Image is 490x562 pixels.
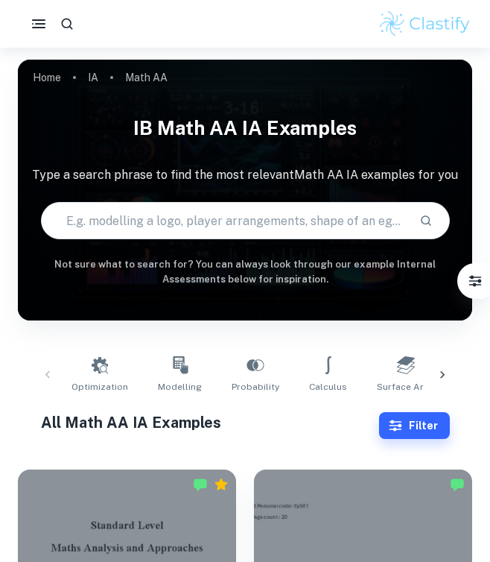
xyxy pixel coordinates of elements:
div: Premium [214,477,229,492]
button: Filter [460,266,490,296]
button: Search [413,208,439,233]
h1: All Math AA IA Examples [41,411,379,434]
span: Probability [232,380,279,394]
span: Surface Area [377,380,434,394]
span: Modelling [158,380,202,394]
h6: Not sure what to search for? You can always look through our example Internal Assessments below f... [18,257,472,288]
input: E.g. modelling a logo, player arrangements, shape of an egg... [42,200,407,241]
p: Math AA [125,69,168,86]
a: IA [88,67,98,88]
span: Optimization [71,380,128,394]
img: Clastify logo [378,9,472,39]
img: Marked [450,477,465,492]
a: Home [33,67,61,88]
p: Type a search phrase to find the most relevant Math AA IA examples for you [18,166,472,184]
button: Filter [379,412,450,439]
h1: IB Math AA IA examples [18,107,472,148]
img: Marked [193,477,208,492]
span: Calculus [309,380,347,394]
